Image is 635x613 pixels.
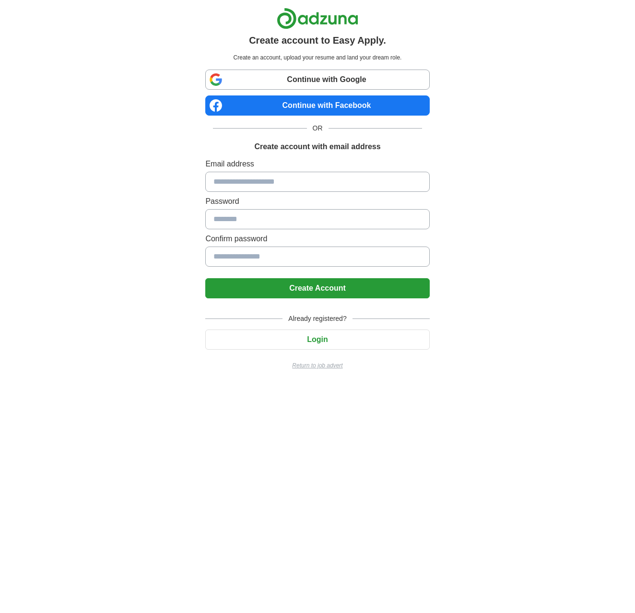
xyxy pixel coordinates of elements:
[254,141,380,153] h1: Create account with email address
[205,233,429,245] label: Confirm password
[205,70,429,90] a: Continue with Google
[207,53,427,62] p: Create an account, upload your resume and land your dream role.
[205,278,429,298] button: Create Account
[205,335,429,343] a: Login
[205,196,429,207] label: Password
[205,158,429,170] label: Email address
[307,123,329,133] span: OR
[205,361,429,370] a: Return to job advert
[277,8,358,29] img: Adzuna logo
[205,95,429,116] a: Continue with Facebook
[249,33,386,47] h1: Create account to Easy Apply.
[205,330,429,350] button: Login
[282,314,352,324] span: Already registered?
